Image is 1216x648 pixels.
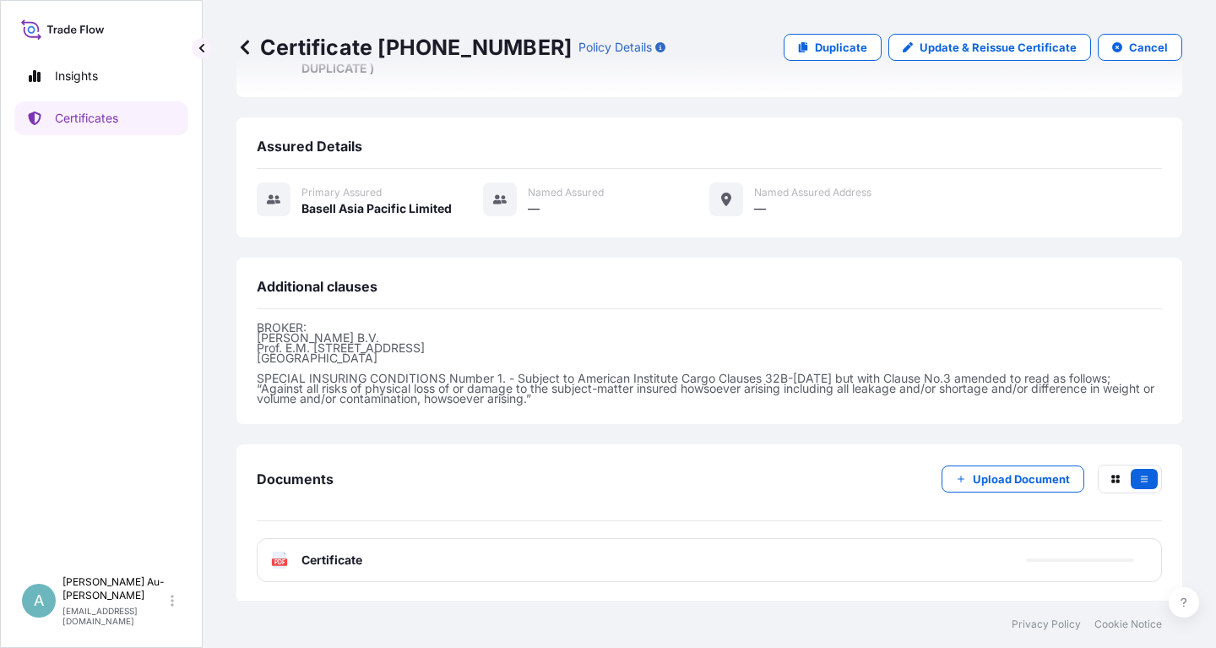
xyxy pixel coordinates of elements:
p: Update & Reissue Certificate [920,39,1077,56]
button: Cancel [1098,34,1182,61]
a: Update & Reissue Certificate [888,34,1091,61]
a: Privacy Policy [1012,618,1081,631]
a: Insights [14,59,188,93]
text: PDF [274,559,285,565]
span: Primary assured [301,186,382,199]
span: — [528,200,540,217]
a: Certificates [14,101,188,135]
a: Cookie Notice [1094,618,1162,631]
span: Basell Asia Pacific Limited [301,200,452,217]
p: [PERSON_NAME] Au-[PERSON_NAME] [62,575,167,602]
p: Upload Document [973,471,1070,487]
span: — [754,200,766,217]
p: Certificates [55,110,118,127]
p: [EMAIL_ADDRESS][DOMAIN_NAME] [62,606,167,626]
span: Named Assured Address [754,186,871,199]
span: Named Assured [528,186,604,199]
span: Additional clauses [257,278,377,295]
p: Policy Details [578,39,652,56]
button: Upload Document [942,466,1084,493]
span: Certificate [301,552,362,569]
p: Cancel [1129,39,1168,56]
p: BROKER: [PERSON_NAME] B.V. Prof. E.M. [STREET_ADDRESS] [GEOGRAPHIC_DATA] SPECIAL INSURING CONDITI... [257,323,1162,404]
span: A [34,592,44,609]
p: Certificate [PHONE_NUMBER] [236,34,572,61]
span: Assured Details [257,138,362,155]
p: Duplicate [815,39,867,56]
a: Duplicate [784,34,882,61]
p: Insights [55,68,98,84]
span: Documents [257,471,334,487]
